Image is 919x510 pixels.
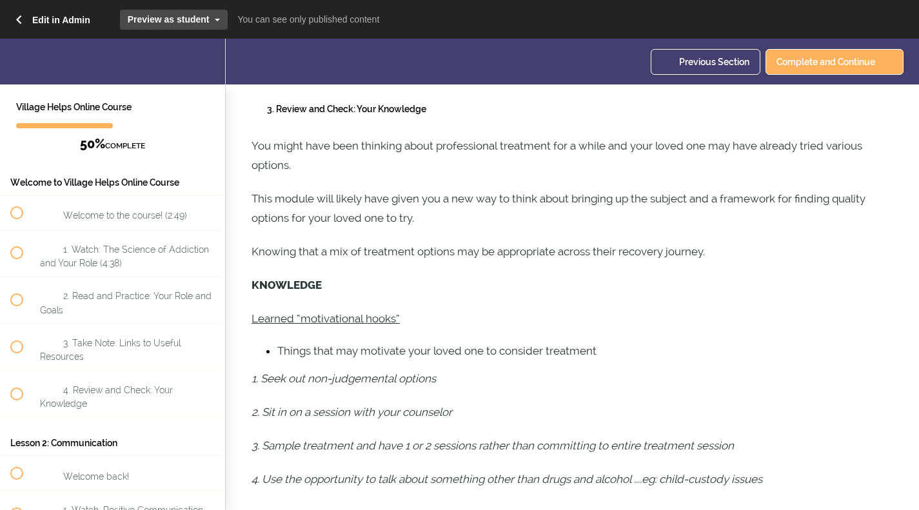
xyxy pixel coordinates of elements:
[252,101,893,117] h2: 3. Review and Check: Your Knowledge
[120,10,228,30] a: Preview as student
[252,192,865,224] span: This module will likely have given you a new way to think about bringing up the subject and a fra...
[252,372,436,385] em: 1. Seek out non-judgemental options
[252,312,400,325] u: Learned “motivational hooks”
[40,244,209,268] span: 1. Watch: The Science of Addiction and Your Role (4:38)
[16,135,209,153] div: COMPLETE
[80,136,105,152] span: 50%
[252,473,762,485] em: 4. Use the opportunity to talk about something other than drugs and alcohol ....eg: child-custody...
[776,55,875,68] span: Complete and Continue
[252,406,452,418] em: 2. Sit in on a session with your counselor
[201,54,216,70] svg: Settings Menu
[252,245,705,258] span: Knowing that a mix of treatment options may be appropriate across their recovery journey.
[651,49,760,75] a: Previous Section
[40,338,181,362] span: 3. Take Note: Links to Useful Resources
[252,139,862,172] span: You might have been thinking about professional treatment for a while and your loved one may have...
[40,385,173,409] span: 4. Review and Check: Your Knowledge
[8,54,23,70] svg: Back to course curriculum
[679,55,749,68] span: Previous Section
[277,344,597,357] span: Things that may motivate your loved one to consider treatment
[40,291,212,315] span: 2. Read and Practice: Your Role and Goals
[766,49,904,75] a: Complete and Continue
[63,472,129,482] span: Welcome back!
[238,13,380,26] p: You can see only published content
[193,39,225,84] a: Settings Menu
[252,279,322,291] strong: KNOWLEDGE
[63,211,187,221] span: Welcome to the course! (2:49)
[252,439,734,452] em: 3. Sample treatment and have 1 or 2 sessions rather than committing to entire treatment session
